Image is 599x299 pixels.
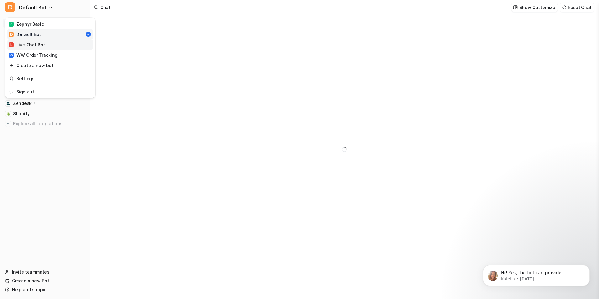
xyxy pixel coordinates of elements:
img: reset [9,62,14,69]
div: Default Bot [9,31,41,38]
iframe: Intercom notifications message [474,252,599,296]
span: Z [9,22,14,27]
span: W [9,53,14,58]
img: reset [9,75,14,82]
span: Default Bot [19,3,47,12]
span: D [5,2,15,12]
a: Settings [7,73,93,84]
div: WW Order Tracking [9,52,57,58]
img: reset [9,88,14,95]
a: Create a new bot [7,60,93,71]
div: Zephyr Basic [9,21,44,27]
div: DDefault Bot [5,18,95,98]
a: Sign out [7,87,93,97]
span: D [9,32,14,37]
span: L [9,42,14,47]
div: Live Chat Bot [9,41,45,48]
